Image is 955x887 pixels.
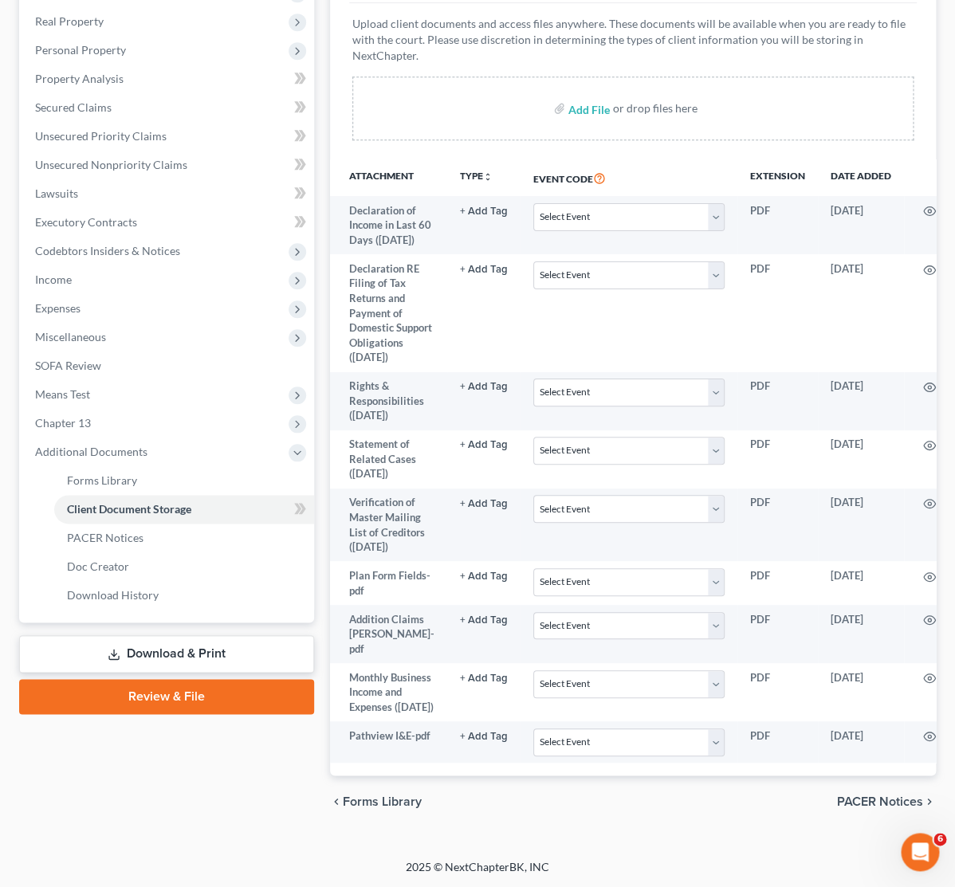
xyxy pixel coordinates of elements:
[35,129,167,143] span: Unsecured Priority Claims
[737,605,818,663] td: PDF
[460,673,508,684] button: + Add Tag
[19,635,314,673] a: Download & Print
[460,265,508,275] button: + Add Tag
[22,151,314,179] a: Unsecured Nonpriority Claims
[35,387,90,401] span: Means Test
[35,72,124,85] span: Property Analysis
[460,382,508,392] button: + Add Tag
[460,437,508,452] a: + Add Tag
[67,473,137,487] span: Forms Library
[837,795,923,807] span: PACER Notices
[35,215,137,229] span: Executory Contracts
[330,430,447,489] td: Statement of Related Cases ([DATE])
[22,122,314,151] a: Unsecured Priority Claims
[460,568,508,583] a: + Add Tag
[460,670,508,685] a: + Add Tag
[352,16,914,64] p: Upload client documents and access files anywhere. These documents will be available when you are...
[330,372,447,430] td: Rights & Responsibilities ([DATE])
[22,65,314,93] a: Property Analysis
[460,499,508,509] button: + Add Tag
[95,858,860,887] div: 2025 © NextChapterBK, INC
[330,605,447,663] td: Addition Claims [PERSON_NAME]-pdf
[35,273,72,286] span: Income
[330,721,447,763] td: Pathview I&E-pdf
[737,159,818,196] th: Extension
[460,612,508,627] a: + Add Tag
[818,430,904,489] td: [DATE]
[483,172,493,182] i: unfold_more
[330,795,343,807] i: chevron_left
[35,158,187,171] span: Unsecured Nonpriority Claims
[737,430,818,489] td: PDF
[521,159,737,196] th: Event Code
[737,372,818,430] td: PDF
[818,663,904,721] td: [DATE]
[19,679,314,714] a: Review & File
[737,663,818,721] td: PDF
[460,206,508,217] button: + Add Tag
[818,721,904,763] td: [DATE]
[737,196,818,254] td: PDF
[818,605,904,663] td: [DATE]
[460,171,493,182] button: TYPEunfold_more
[330,254,447,371] td: Declaration RE Filing of Tax Returns and Payment of Domestic Support Obligations ([DATE])
[460,203,508,218] a: + Add Tag
[737,254,818,371] td: PDF
[35,186,78,200] span: Lawsuits
[35,330,106,343] span: Miscellaneous
[35,244,180,257] span: Codebtors Insiders & Notices
[901,833,939,871] iframe: Intercom live chat
[35,416,91,430] span: Chapter 13
[54,524,314,552] a: PACER Notices
[613,100,698,116] div: or drop files here
[67,531,143,544] span: PACER Notices
[460,571,508,582] button: + Add Tag
[818,254,904,371] td: [DATE]
[737,721,818,763] td: PDF
[35,43,126,57] span: Personal Property
[330,561,447,605] td: Plan Form Fields-pdf
[54,581,314,610] a: Download History
[330,489,447,562] td: Verification of Master Mailing List of Creditors ([DATE])
[818,196,904,254] td: [DATE]
[343,795,422,807] span: Forms Library
[923,795,936,807] i: chevron_right
[837,795,936,807] button: PACER Notices chevron_right
[933,833,946,846] span: 6
[818,489,904,562] td: [DATE]
[460,379,508,394] a: + Add Tag
[818,159,904,196] th: Date added
[330,196,447,254] td: Declaration of Income in Last 60 Days ([DATE])
[54,495,314,524] a: Client Document Storage
[35,14,104,28] span: Real Property
[737,561,818,605] td: PDF
[818,372,904,430] td: [DATE]
[330,795,422,807] button: chevron_left Forms Library
[22,351,314,380] a: SOFA Review
[54,466,314,495] a: Forms Library
[460,732,508,742] button: + Add Tag
[460,495,508,510] a: + Add Tag
[22,179,314,208] a: Lawsuits
[67,588,159,602] span: Download History
[35,301,81,315] span: Expenses
[737,489,818,562] td: PDF
[67,559,129,573] span: Doc Creator
[330,159,447,196] th: Attachment
[818,561,904,605] td: [DATE]
[22,208,314,237] a: Executory Contracts
[460,615,508,626] button: + Add Tag
[460,440,508,450] button: + Add Tag
[35,359,101,372] span: SOFA Review
[460,728,508,744] a: + Add Tag
[35,100,112,114] span: Secured Claims
[67,502,191,516] span: Client Document Storage
[54,552,314,581] a: Doc Creator
[330,663,447,721] td: Monthly Business Income and Expenses ([DATE])
[460,261,508,277] a: + Add Tag
[35,445,147,458] span: Additional Documents
[22,93,314,122] a: Secured Claims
